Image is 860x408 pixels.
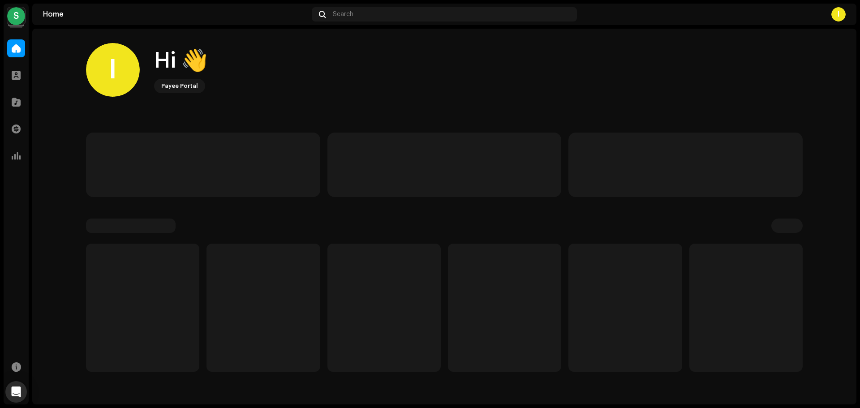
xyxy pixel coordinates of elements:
div: Open Intercom Messenger [5,381,27,403]
div: Payee Portal [161,81,198,91]
div: I [86,43,140,97]
span: Search [333,11,353,18]
div: Hi 👋 [154,47,208,75]
div: S [7,7,25,25]
div: I [831,7,846,21]
div: Home [43,11,308,18]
